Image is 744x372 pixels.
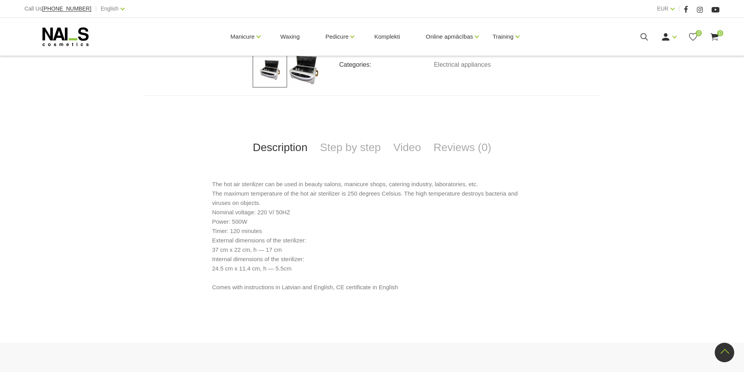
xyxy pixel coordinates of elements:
a: Pedicure [325,21,348,52]
a: Online apmācības [426,21,473,52]
span: 0 [696,30,702,36]
a: Description [246,135,314,160]
a: Manicure [230,21,255,52]
img: ... [287,53,321,87]
a: Step by step [314,135,387,160]
a: Waxing [274,18,306,55]
a: Reviews (0) [427,135,498,160]
div: Call Us [25,4,91,14]
a: EUR [657,4,669,13]
td: Categories: [339,55,434,69]
img: ... [253,53,287,87]
a: [PHONE_NUMBER] [42,6,91,12]
span: | [678,4,680,14]
a: 0 [710,32,719,42]
span: 0 [717,30,723,36]
p: The hot air sterilizer can be used in beauty salons, manicure shops, catering industry, laborator... [212,180,532,292]
a: English [101,4,119,13]
span: | [95,4,97,14]
a: Electrical appliances [434,61,491,68]
a: 0 [688,32,698,42]
span: [PHONE_NUMBER] [42,5,91,12]
a: Video [387,135,427,160]
a: Training [492,21,514,52]
a: Komplekti [368,18,406,55]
